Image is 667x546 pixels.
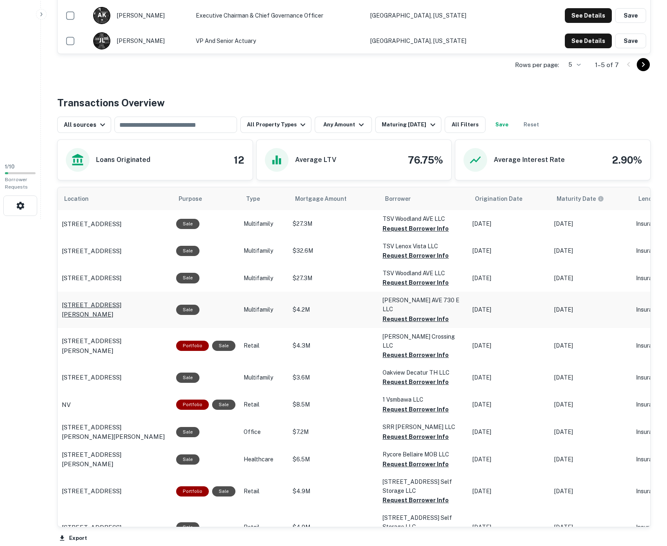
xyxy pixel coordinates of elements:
p: TSV Woodland AVE LLC [383,269,464,278]
p: 1 Vsmbawa LLC [383,395,464,404]
p: [DATE] [472,428,546,436]
p: $6.5M [293,455,374,464]
button: Request Borrower Info [383,350,449,360]
p: [DATE] [554,487,628,496]
p: [DATE] [554,306,628,314]
td: [GEOGRAPHIC_DATA], [US_STATE] [366,28,535,54]
p: [STREET_ADDRESS][PERSON_NAME] [62,300,168,319]
p: A K [98,11,106,20]
h4: 12 [234,153,244,167]
button: Go to next page [637,58,650,71]
td: Executive Chairman & Chief Governance Officer [192,3,366,28]
p: [DATE] [554,400,628,409]
button: Request Borrower Info [383,314,449,324]
div: Sale [176,305,199,315]
td: VP and Senior Actuary [192,28,366,54]
p: NV [62,400,71,410]
th: Purpose [172,187,239,210]
p: 1–5 of 7 [595,60,619,70]
h6: Average Interest Rate [494,155,565,165]
p: Multifamily [244,220,284,228]
p: Retail [244,523,284,532]
div: Sale [176,273,199,283]
button: Save your search to get updates of matches that match your search criteria. [489,117,515,133]
a: [STREET_ADDRESS][PERSON_NAME] [62,450,168,469]
p: Multifamily [244,247,284,255]
a: [STREET_ADDRESS] [62,273,168,283]
th: Location [58,187,172,210]
span: Mortgage Amount [295,194,357,204]
button: All Filters [445,117,486,133]
th: Maturity dates displayed may be estimated. Please contact the lender for the most accurate maturi... [550,187,632,210]
div: Sale [176,219,199,229]
p: [DATE] [472,306,546,314]
p: $4.9M [293,487,374,496]
a: NV [62,400,168,410]
button: Any Amount [315,117,372,133]
div: Maturity dates displayed may be estimated. Please contact the lender for the most accurate maturi... [557,194,604,203]
span: Maturity dates displayed may be estimated. Please contact the lender for the most accurate maturi... [557,194,615,203]
a: [STREET_ADDRESS] [62,486,168,496]
button: See Details [565,8,612,23]
p: Rows per page: [515,60,559,70]
p: [DATE] [472,220,546,228]
button: All sources [57,117,111,133]
p: [DATE] [554,373,628,382]
a: [STREET_ADDRESS][PERSON_NAME][PERSON_NAME] [62,422,168,442]
p: Retail [244,400,284,409]
p: [DATE] [472,274,546,283]
div: Sale [176,246,199,256]
p: Rycore Bellaire MOB LLC [383,450,464,459]
div: Maturing [DATE] [382,120,437,130]
span: Borrower Requests [5,177,28,190]
div: This is a portfolio loan with 3 properties [176,400,209,410]
p: Multifamily [244,274,284,283]
p: [DATE] [472,455,546,464]
p: [DATE] [472,523,546,532]
p: $4.2M [293,306,374,314]
th: Borrower [378,187,468,210]
button: Request Borrower Info [383,432,449,442]
h4: 2.90% [612,153,642,167]
a: [STREET_ADDRESS][PERSON_NAME] [62,336,168,355]
p: [STREET_ADDRESS] Self Storage LLC [383,477,464,495]
div: Sale [212,341,235,351]
p: Retail [244,342,284,350]
p: $27.3M [293,220,374,228]
p: [STREET_ADDRESS] [62,373,121,382]
th: Mortgage Amount [289,187,378,210]
div: 5 [562,59,582,71]
span: Purpose [179,194,213,204]
p: $4.3M [293,342,374,350]
p: TSV Lenox Vista LLC [383,242,464,251]
p: Retail [244,487,284,496]
div: [PERSON_NAME] [93,7,188,24]
button: Save [615,34,646,48]
button: Request Borrower Info [383,495,449,505]
button: Request Borrower Info [383,404,449,414]
button: Save [615,8,646,23]
p: [DATE] [554,342,628,350]
div: All sources [64,120,107,130]
h6: Loans Originated [96,155,150,165]
button: Export [57,532,89,544]
p: SRR [PERSON_NAME] LLC [383,422,464,431]
a: [STREET_ADDRESS] [62,219,168,229]
p: $32.6M [293,247,374,255]
p: TSV Woodland AVE LLC [383,214,464,223]
p: [DATE] [472,373,546,382]
p: [DATE] [554,220,628,228]
p: [DATE] [472,342,546,350]
p: [STREET_ADDRESS] [62,219,121,229]
div: [PERSON_NAME] [93,32,188,49]
p: [STREET_ADDRESS] Self Storage LLC [383,513,464,531]
button: Request Borrower Info [383,377,449,387]
p: Multifamily [244,373,284,382]
a: [STREET_ADDRESS] [62,523,168,533]
p: [DATE] [472,487,546,496]
span: 1 / 10 [5,164,15,170]
span: Borrower [385,194,411,204]
div: scrollable content [58,187,650,527]
div: This is a portfolio loan with 2 properties [176,341,209,351]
